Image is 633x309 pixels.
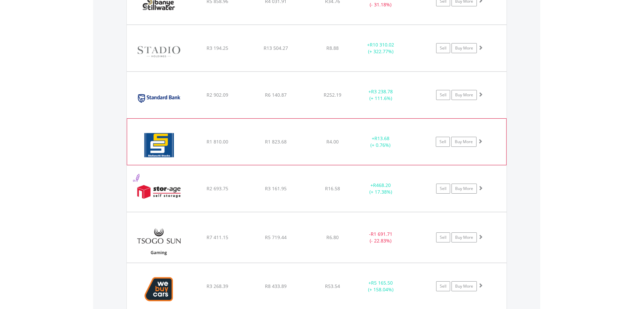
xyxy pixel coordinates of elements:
[265,92,287,98] span: R6 140.87
[355,135,405,148] div: + (+ 0.76%)
[207,45,228,51] span: R3 194.25
[373,182,391,188] span: R468.20
[356,182,406,195] div: + (+ 17.38%)
[371,231,392,237] span: R1 691.71
[436,90,450,100] a: Sell
[130,272,188,307] img: EQU.ZA.WBC.png
[264,45,288,51] span: R13 504.27
[325,185,340,192] span: R16.58
[371,280,393,286] span: R5 165.50
[324,92,341,98] span: R252.19
[325,283,340,289] span: R53.54
[451,137,477,147] a: Buy More
[207,234,228,240] span: R7 411.15
[374,135,389,141] span: R13.68
[130,80,188,116] img: EQU.ZA.SBK.png
[451,184,477,194] a: Buy More
[326,138,339,145] span: R4.00
[265,234,287,240] span: R5 719.44
[451,281,477,291] a: Buy More
[326,234,339,240] span: R6.80
[436,137,450,147] a: Sell
[371,88,393,95] span: R3 238.78
[436,184,450,194] a: Sell
[451,232,477,242] a: Buy More
[207,283,228,289] span: R3 268.39
[436,232,450,242] a: Sell
[436,43,450,53] a: Sell
[265,185,287,192] span: R3 161.95
[207,185,228,192] span: R2 693.75
[130,127,188,163] img: EQU.ZA.SSK.png
[436,281,450,291] a: Sell
[326,45,339,51] span: R8.88
[370,41,394,48] span: R10 310.02
[265,138,287,145] span: R1 823.68
[130,221,188,261] img: EQU.ZA.TSG.png
[451,43,477,53] a: Buy More
[130,33,188,70] img: EQU.ZA.SDO.png
[451,90,477,100] a: Buy More
[356,88,406,102] div: + (+ 111.6%)
[356,231,406,244] div: - (- 22.83%)
[207,138,228,145] span: R1 810.00
[130,174,188,210] img: EQU.ZA.SSS.png
[356,41,406,55] div: + (+ 322.77%)
[207,92,228,98] span: R2 902.09
[356,280,406,293] div: + (+ 158.04%)
[265,283,287,289] span: R8 433.89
